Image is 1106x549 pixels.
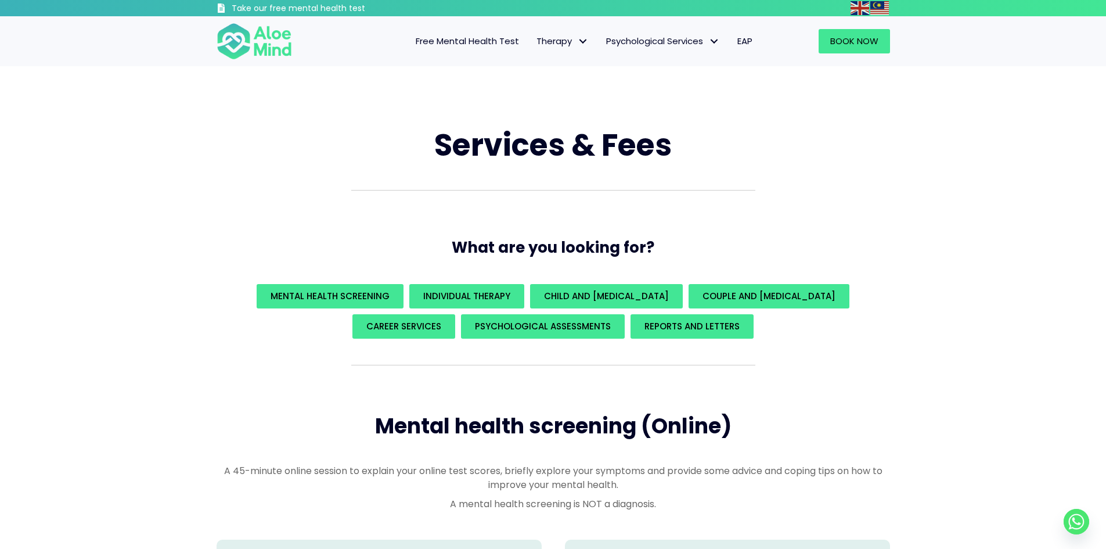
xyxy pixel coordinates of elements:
span: Free Mental Health Test [416,35,519,47]
a: Individual Therapy [409,284,524,308]
a: REPORTS AND LETTERS [631,314,754,339]
a: Psychological ServicesPsychological Services: submenu [597,29,729,53]
span: Individual Therapy [423,290,510,302]
span: Mental health screening (Online) [375,411,732,441]
div: What are you looking for? [217,281,890,342]
span: Therapy: submenu [575,33,592,50]
span: Services & Fees [434,124,672,166]
a: EAP [729,29,761,53]
a: Mental Health Screening [257,284,404,308]
span: Child and [MEDICAL_DATA] [544,290,669,302]
span: Book Now [830,35,878,47]
span: Psychological Services [606,35,720,47]
span: EAP [737,35,752,47]
a: Take our free mental health test [217,3,427,16]
span: Psychological assessments [475,320,611,332]
a: TherapyTherapy: submenu [528,29,597,53]
span: Therapy [536,35,589,47]
nav: Menu [307,29,761,53]
span: Psychological Services: submenu [706,33,723,50]
span: REPORTS AND LETTERS [644,320,740,332]
span: Mental Health Screening [271,290,390,302]
a: Malay [870,1,890,15]
img: Aloe mind Logo [217,22,292,60]
p: A 45-minute online session to explain your online test scores, briefly explore your symptoms and ... [217,464,890,491]
span: What are you looking for? [452,237,654,258]
a: Child and [MEDICAL_DATA] [530,284,683,308]
img: ms [870,1,889,15]
a: Book Now [819,29,890,53]
span: Career Services [366,320,441,332]
h3: Take our free mental health test [232,3,427,15]
img: en [851,1,869,15]
a: Psychological assessments [461,314,625,339]
a: Career Services [352,314,455,339]
a: English [851,1,870,15]
a: Couple and [MEDICAL_DATA] [689,284,849,308]
p: A mental health screening is NOT a diagnosis. [217,497,890,511]
a: Whatsapp [1064,509,1089,534]
a: Free Mental Health Test [407,29,528,53]
span: Couple and [MEDICAL_DATA] [702,290,835,302]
